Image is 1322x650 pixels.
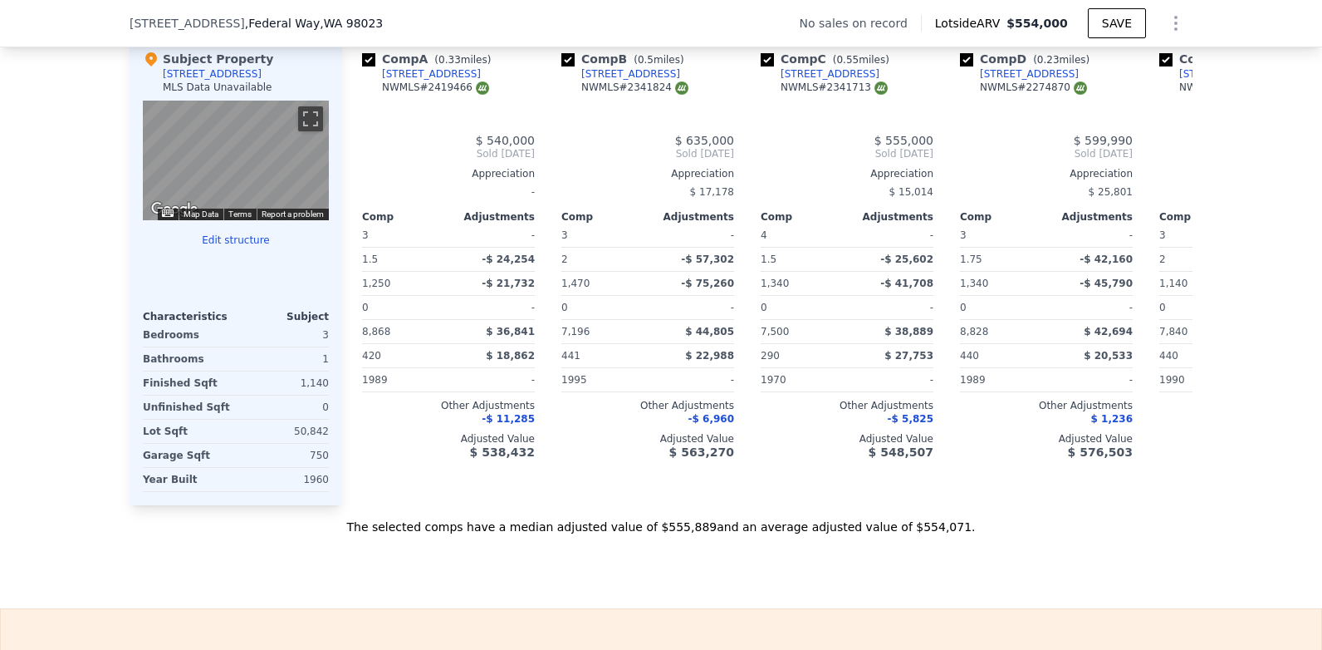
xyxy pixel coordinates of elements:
[1006,17,1068,30] span: $554,000
[452,296,535,319] div: -
[130,505,1192,535] div: The selected comps have a median adjusted value of $555,889 and an average adjusted value of $554...
[143,323,233,347] div: Bedrooms
[236,310,329,323] div: Subject
[648,210,734,224] div: Adjustments
[245,15,383,32] span: , Federal Way
[362,167,535,180] div: Appreciation
[362,350,381,362] span: 420
[960,350,979,362] span: 440
[781,67,879,81] div: [STREET_ADDRESS]
[561,368,644,391] div: 1995
[362,229,369,241] span: 3
[143,420,233,443] div: Lot Sqft
[935,15,1006,32] span: Lotside ARV
[847,210,933,224] div: Adjustments
[486,350,535,362] span: $ 18,862
[143,51,273,67] div: Subject Property
[960,302,967,313] span: 0
[1089,186,1133,198] span: $ 25,801
[1084,350,1133,362] span: $ 20,533
[581,67,680,81] div: [STREET_ADDRESS]
[561,326,590,337] span: 7,196
[143,468,233,491] div: Year Built
[561,248,644,271] div: 2
[874,81,888,95] img: NWMLS Logo
[960,210,1046,224] div: Comp
[147,199,202,220] a: Open this area in Google Maps (opens a new window)
[761,278,789,289] span: 1,340
[1159,210,1246,224] div: Comp
[482,278,535,289] span: -$ 21,732
[1159,326,1187,337] span: 7,840
[262,209,324,219] a: Report a problem
[889,186,933,198] span: $ 15,014
[874,134,933,147] span: $ 555,000
[482,413,535,425] span: -$ 11,285
[1026,54,1096,66] span: ( miles)
[1179,67,1278,81] div: [STREET_ADDRESS]
[382,67,481,81] div: [STREET_ADDRESS]
[638,54,654,66] span: 0.5
[826,54,896,66] span: ( miles)
[143,372,233,395] div: Finished Sqft
[561,399,734,412] div: Other Adjustments
[681,254,734,265] span: -$ 57,302
[561,210,648,224] div: Comp
[239,420,329,443] div: 50,842
[761,51,896,67] div: Comp C
[438,54,461,66] span: 0.33
[162,209,174,217] button: Keyboard shortcuts
[761,350,780,362] span: 290
[239,372,329,395] div: 1,140
[561,302,568,313] span: 0
[362,248,445,271] div: 1.5
[675,134,734,147] span: $ 635,000
[1050,296,1133,319] div: -
[382,81,489,95] div: NWMLS # 2419466
[147,199,202,220] img: Google
[239,347,329,371] div: 1
[362,67,481,81] a: [STREET_ADDRESS]
[143,444,233,467] div: Garage Sqft
[688,413,734,425] span: -$ 6,960
[184,209,218,220] button: Map Data
[581,81,688,95] div: NWMLS # 2341824
[452,224,535,247] div: -
[362,432,535,446] div: Adjusted Value
[1068,446,1133,459] span: $ 576,503
[561,229,568,241] span: 3
[362,302,369,313] span: 0
[685,350,734,362] span: $ 22,988
[1179,81,1286,95] div: NWMLS # 2329530
[781,81,888,95] div: NWMLS # 2341713
[1074,134,1133,147] span: $ 599,990
[362,399,535,412] div: Other Adjustments
[486,326,535,337] span: $ 36,841
[1084,326,1133,337] span: $ 42,694
[884,326,933,337] span: $ 38,889
[675,81,688,95] img: NWMLS Logo
[239,396,329,419] div: 0
[362,278,390,289] span: 1,250
[960,147,1133,160] span: Sold [DATE]
[143,101,329,220] div: Street View
[761,326,789,337] span: 7,500
[800,15,921,32] div: No sales on record
[470,446,535,459] span: $ 538,432
[960,368,1043,391] div: 1989
[1088,8,1146,38] button: SAVE
[163,81,272,94] div: MLS Data Unavailable
[298,106,323,131] button: Toggle fullscreen view
[960,399,1133,412] div: Other Adjustments
[1074,81,1087,95] img: NWMLS Logo
[761,248,844,271] div: 1.5
[627,54,690,66] span: ( miles)
[960,278,988,289] span: 1,340
[761,432,933,446] div: Adjusted Value
[1159,67,1278,81] a: [STREET_ADDRESS]
[1159,7,1192,40] button: Show Options
[761,399,933,412] div: Other Adjustments
[239,323,329,347] div: 3
[960,67,1079,81] a: [STREET_ADDRESS]
[143,396,233,419] div: Unfinished Sqft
